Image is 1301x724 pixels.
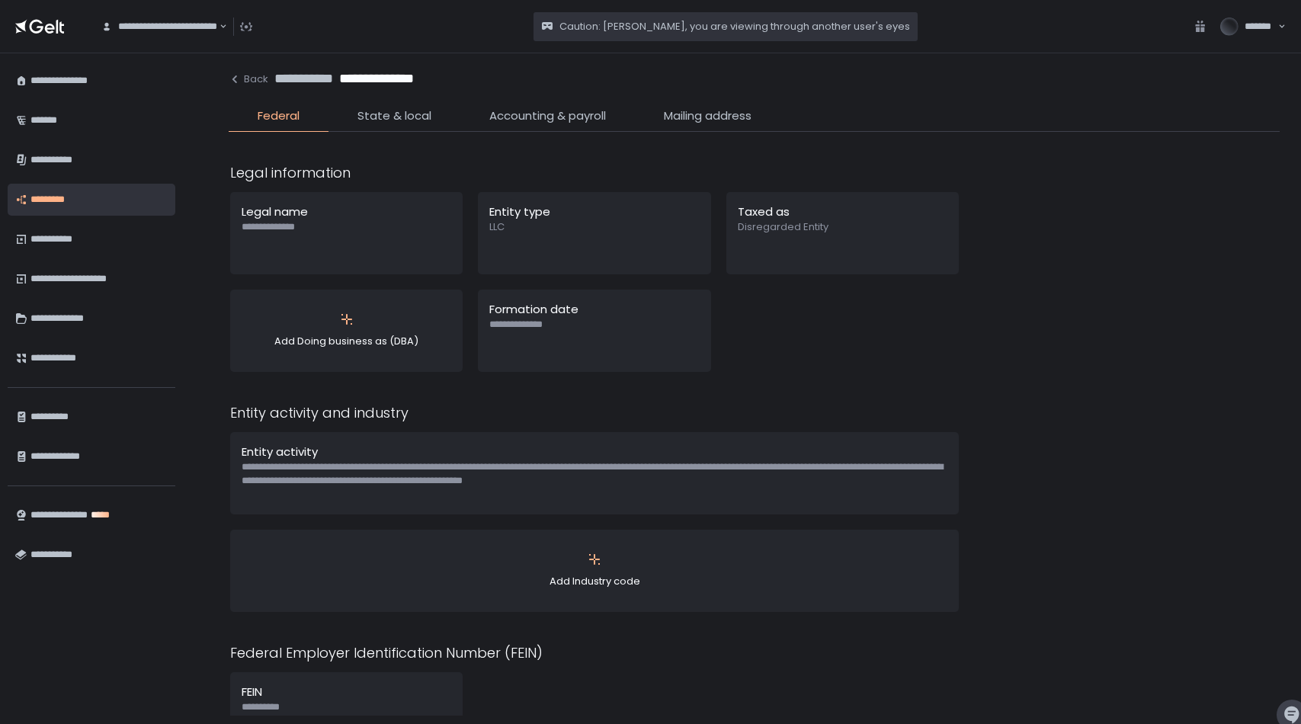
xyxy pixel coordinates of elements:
[91,11,227,43] div: Search for option
[242,444,318,460] span: Entity activity
[489,220,699,234] span: LLC
[726,192,959,274] button: Taxed asDisregarded Entity
[489,203,550,219] span: Entity type
[559,20,910,34] span: Caution: [PERSON_NAME], you are viewing through another user's eyes
[664,107,751,125] span: Mailing address
[357,107,431,125] span: State & local
[258,107,300,125] span: Federal
[230,162,959,183] div: Legal information
[738,220,947,234] span: Disregarded Entity
[230,530,959,612] button: Add Industry code
[242,684,262,700] span: FEIN
[242,203,308,219] span: Legal name
[229,72,268,86] button: Back
[489,301,578,317] span: Formation date
[230,402,959,423] div: Entity activity and industry
[230,290,463,372] button: Add Doing business as (DBA)
[242,301,451,360] div: Add Doing business as (DBA)
[217,19,218,34] input: Search for option
[478,192,710,274] button: Entity typeLLC
[738,203,790,219] span: Taxed as
[242,541,947,601] div: Add Industry code
[489,107,606,125] span: Accounting & payroll
[230,642,959,663] div: Federal Employer Identification Number (FEIN)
